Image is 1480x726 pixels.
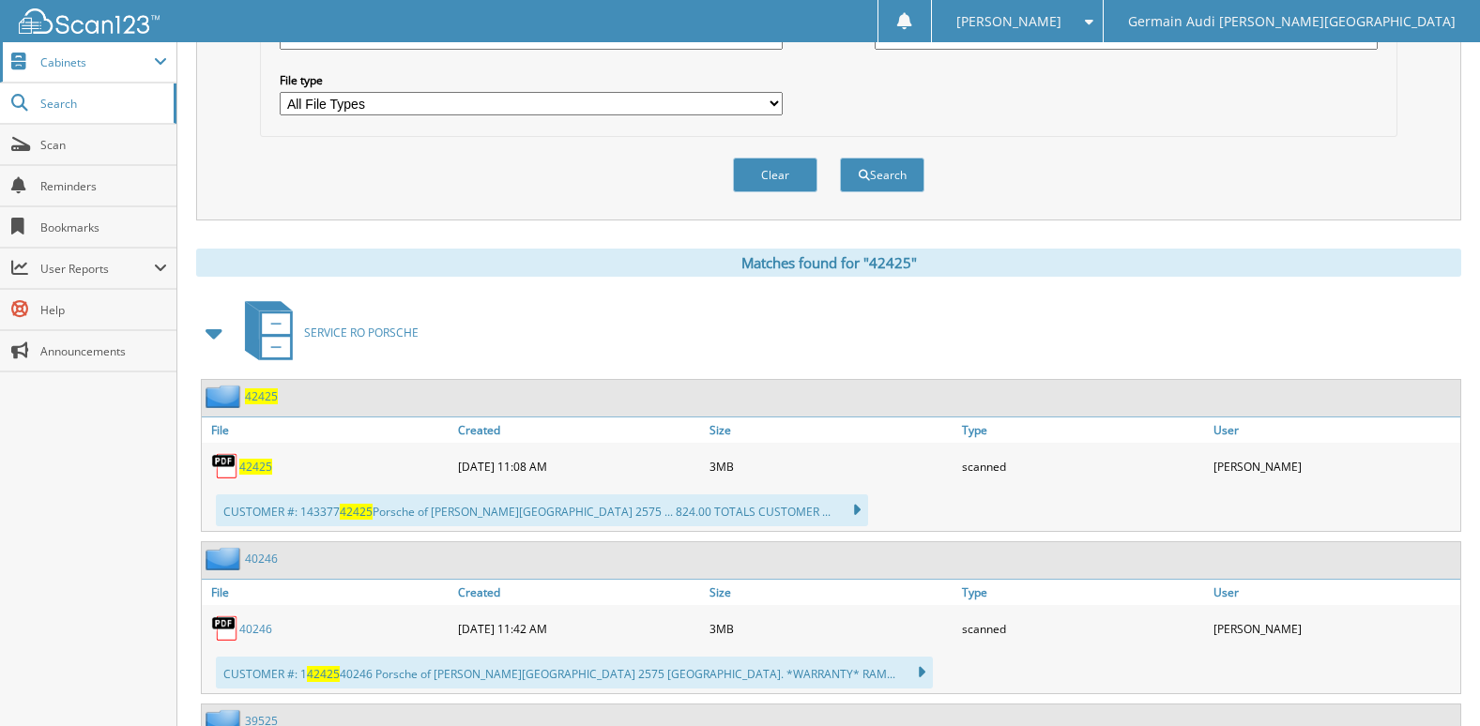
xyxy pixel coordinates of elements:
img: PDF.png [211,614,239,643]
div: 3MB [705,447,956,485]
div: [PERSON_NAME] [1209,447,1460,485]
div: 3MB [705,610,956,647]
img: folder2.png [206,547,245,570]
a: Created [453,580,705,605]
a: File [202,580,453,605]
span: Cabinets [40,54,154,70]
a: Size [705,580,956,605]
a: 42425 [245,388,278,404]
img: scan123-logo-white.svg [19,8,160,34]
a: Type [957,580,1209,605]
div: [DATE] 11:08 AM [453,447,705,485]
span: [PERSON_NAME] [956,16,1061,27]
span: SERVICE RO PORSCHE [304,325,419,340]
span: 42425 [340,504,373,520]
div: scanned [957,447,1209,485]
div: CUSTOMER #: 1 40246 Porsche of [PERSON_NAME][GEOGRAPHIC_DATA] 2575 [GEOGRAPHIC_DATA]. *WARRANTY* ... [216,657,933,688]
span: Germain Audi [PERSON_NAME][GEOGRAPHIC_DATA] [1128,16,1456,27]
span: Scan [40,137,167,153]
div: [PERSON_NAME] [1209,610,1460,647]
button: Clear [733,158,817,192]
a: 40246 [239,621,272,637]
button: Search [840,158,924,192]
a: 42425 [239,459,272,475]
a: Size [705,417,956,443]
span: Announcements [40,343,167,359]
div: Matches found for "42425" [196,249,1461,277]
a: Created [453,417,705,443]
iframe: Chat Widget [1386,636,1480,726]
div: scanned [957,610,1209,647]
span: Bookmarks [40,219,167,235]
span: Reminders [40,178,167,194]
span: 42425 [307,666,340,682]
span: User Reports [40,261,154,277]
img: PDF.png [211,452,239,480]
a: Type [957,417,1209,443]
span: Help [40,302,167,318]
label: File type [280,72,782,88]
a: User [1209,580,1460,605]
div: CUSTOMER #: 143377 Porsche of [PERSON_NAME][GEOGRAPHIC_DATA] 2575 ... 824.00 TOTALS CUSTOMER ... [216,494,868,526]
span: Search [40,96,164,112]
a: File [202,417,453,443]
div: [DATE] 11:42 AM [453,610,705,647]
a: 40246 [245,551,278,567]
a: SERVICE RO PORSCHE [234,295,419,370]
img: folder2.png [206,385,245,408]
a: User [1209,417,1460,443]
